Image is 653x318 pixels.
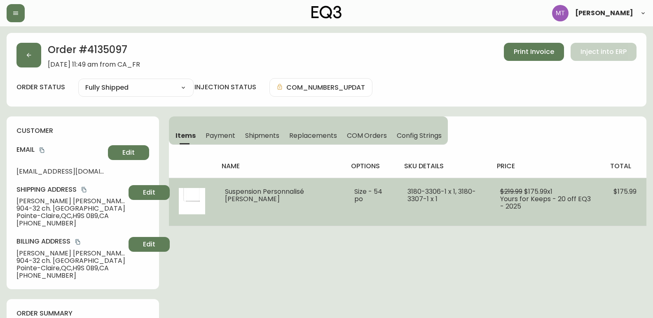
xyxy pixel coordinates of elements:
[16,168,105,175] span: [EMAIL_ADDRESS][DOMAIN_NAME]
[16,272,125,279] span: [PHONE_NUMBER]
[129,185,170,200] button: Edit
[16,250,125,257] span: [PERSON_NAME] [PERSON_NAME]
[552,5,569,21] img: 397d82b7ede99da91c28605cdd79fceb
[16,212,125,220] span: Pointe-Claire , QC , H9S 0B9 , CA
[38,146,46,154] button: copy
[108,145,149,160] button: Edit
[311,6,342,19] img: logo
[48,43,140,61] h2: Order # 4135097
[16,185,125,194] h4: Shipping Address
[407,187,476,204] span: 3180-3306-1 x 1, 3180-3307-1 x 1
[397,131,441,140] span: Config Strings
[16,126,149,135] h4: customer
[16,237,125,246] h4: Billing Address
[194,83,256,92] h4: injection status
[16,265,125,272] span: Pointe-Claire , QC , H9S 0B9 , CA
[225,187,304,204] span: Suspension Personnalisé [PERSON_NAME]
[497,162,597,171] h4: price
[500,187,522,196] span: $219.99
[500,194,591,211] span: Yours for Keeps - 20 off EQ3 - 2025
[245,131,280,140] span: Shipments
[575,10,633,16] span: [PERSON_NAME]
[354,188,387,203] li: Size - 54 po
[16,145,105,154] h4: Email
[129,237,170,252] button: Edit
[222,162,338,171] h4: name
[16,309,149,318] h4: order summary
[514,47,554,56] span: Print Invoice
[143,240,155,249] span: Edit
[16,257,125,265] span: 904-32 ch. [GEOGRAPHIC_DATA]
[16,220,125,227] span: [PHONE_NUMBER]
[16,197,125,205] span: [PERSON_NAME] [PERSON_NAME]
[176,131,196,140] span: Items
[48,61,140,68] span: [DATE] 11:49 am from CA_FR
[16,83,65,92] label: order status
[610,162,640,171] h4: total
[143,188,155,197] span: Edit
[524,187,552,196] span: $175.99 x 1
[289,131,337,140] span: Replacements
[206,131,235,140] span: Payment
[613,187,637,196] span: $175.99
[74,238,82,246] button: copy
[504,43,564,61] button: Print Invoice
[16,205,125,212] span: 904-32 ch. [GEOGRAPHIC_DATA]
[122,148,135,157] span: Edit
[347,131,387,140] span: COM Orders
[179,188,205,214] img: fe195101-6b6a-42e5-a8ab-85abd330d8caOptional[36-in-slimline-pendant-LP.jpg].jpg
[80,186,88,194] button: copy
[404,162,484,171] h4: sku details
[351,162,391,171] h4: options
